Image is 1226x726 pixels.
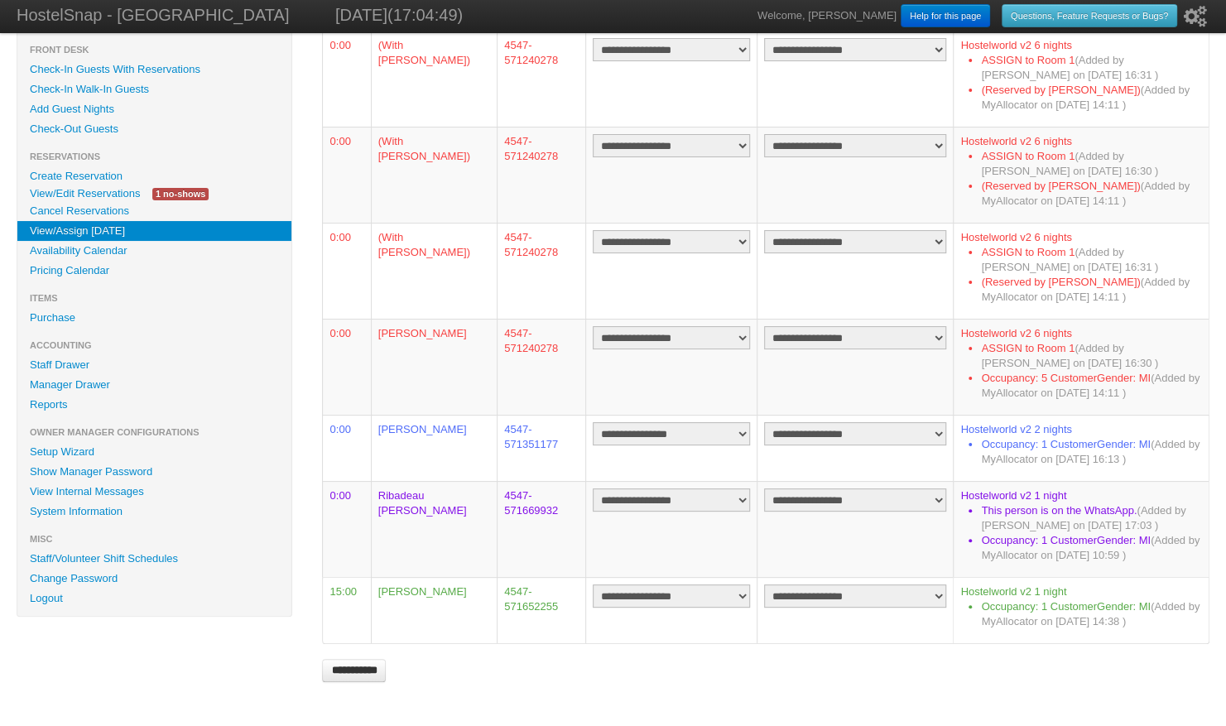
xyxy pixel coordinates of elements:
td: Hostelworld v2 6 nights [953,127,1209,223]
li: Occupancy: 1 CustomerGender: MI [981,599,1202,629]
li: ASSIGN to Room 1 [981,53,1202,83]
td: 0:00 [322,481,370,577]
td: Hostelworld v2 6 nights [953,31,1209,127]
a: Staff/Volunteer Shift Schedules [17,549,291,569]
td: 4547-571652255 [497,577,585,643]
td: [PERSON_NAME] [371,415,497,481]
a: Check-In Guests With Reservations [17,60,291,79]
a: Manager Drawer [17,375,291,395]
li: Misc [17,529,291,549]
td: Hostelworld v2 2 nights [953,415,1209,481]
li: Occupancy: 1 CustomerGender: MI [981,437,1202,467]
span: (Added by [PERSON_NAME] on [DATE] 17:03 ) [981,504,1185,531]
li: Items [17,288,291,308]
li: Owner Manager Configurations [17,422,291,442]
li: (Reserved by [PERSON_NAME]) [981,179,1202,209]
i: Setup Wizard [1184,6,1207,27]
li: ASSIGN to Room 1 [981,245,1202,275]
a: Check-In Walk-In Guests [17,79,291,99]
span: (Added by MyAllocator on [DATE] 14:11 ) [981,84,1189,111]
a: Create Reservation [17,166,291,186]
a: Show Manager Password [17,462,291,482]
td: (With [PERSON_NAME]) [371,223,497,319]
span: (17:04:49) [387,6,463,24]
li: ASSIGN to Room 1 [981,341,1202,371]
a: View Internal Messages [17,482,291,502]
li: Occupancy: 1 CustomerGender: MI [981,533,1202,563]
a: Cancel Reservations [17,201,291,221]
a: Help for this page [901,4,990,27]
td: 4547-571240278 [497,31,585,127]
a: Setup Wizard [17,442,291,462]
li: This person is on the WhatsApp. [981,503,1202,533]
a: Check-Out Guests [17,119,291,139]
td: 15:00 [322,577,370,643]
td: 0:00 [322,127,370,223]
a: Availability Calendar [17,241,291,261]
td: 0:00 [322,319,370,415]
td: 0:00 [322,31,370,127]
td: 4547-571351177 [497,415,585,481]
td: 4547-571240278 [497,223,585,319]
td: Hostelworld v2 1 night [953,577,1209,643]
a: 1 no-shows [140,185,221,202]
a: Questions, Feature Requests or Bugs? [1002,4,1177,27]
a: System Information [17,502,291,522]
li: Reservations [17,147,291,166]
td: 0:00 [322,223,370,319]
td: (With [PERSON_NAME]) [371,31,497,127]
a: Reports [17,395,291,415]
td: (With [PERSON_NAME]) [371,127,497,223]
td: Hostelworld v2 6 nights [953,223,1209,319]
td: Hostelworld v2 1 night [953,481,1209,577]
td: Ribadeau [PERSON_NAME] [371,481,497,577]
td: [PERSON_NAME] [371,577,497,643]
td: Hostelworld v2 6 nights [953,319,1209,415]
td: 4547-571669932 [497,481,585,577]
li: ASSIGN to Room 1 [981,149,1202,179]
td: 0:00 [322,415,370,481]
a: Staff Drawer [17,355,291,375]
td: [PERSON_NAME] [371,319,497,415]
a: Logout [17,589,291,608]
a: Purchase [17,308,291,328]
a: Add Guest Nights [17,99,291,119]
span: (Added by MyAllocator on [DATE] 14:11 ) [981,180,1189,207]
li: (Reserved by [PERSON_NAME]) [981,83,1202,113]
li: (Reserved by [PERSON_NAME]) [981,275,1202,305]
td: 4547-571240278 [497,127,585,223]
td: 4547-571240278 [497,319,585,415]
span: (Added by MyAllocator on [DATE] 14:11 ) [981,276,1189,303]
a: Change Password [17,569,291,589]
li: Front Desk [17,40,291,60]
a: Pricing Calendar [17,261,291,281]
li: Occupancy: 5 CustomerGender: MI [981,371,1202,401]
span: 1 no-shows [152,188,209,200]
li: Accounting [17,335,291,355]
a: View/Assign [DATE] [17,221,291,241]
a: View/Edit Reservations [17,185,152,202]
